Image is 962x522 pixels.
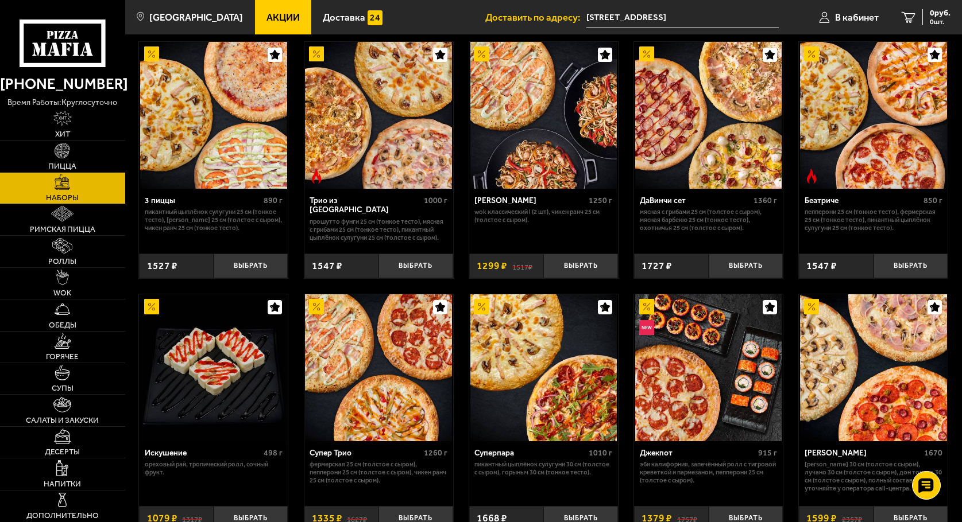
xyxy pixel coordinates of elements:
[310,196,421,215] div: Трио из [GEOGRAPHIC_DATA]
[145,449,261,458] div: Искушение
[309,46,324,61] img: Акционный
[635,294,782,441] img: Джекпот
[309,299,324,314] img: Акционный
[145,461,283,477] p: Ореховый рай, Тропический ролл, Сочный фрукт.
[214,254,288,278] button: Выбрать
[30,225,95,233] span: Римская пицца
[805,208,942,232] p: Пепперони 25 см (тонкое тесто), Фермерская 25 см (тонкое тесто), Пикантный цыплёнок сулугуни 25 с...
[800,294,947,441] img: Хет Трик
[639,299,654,314] img: Акционный
[804,169,819,184] img: Острое блюдо
[805,449,921,458] div: [PERSON_NAME]
[474,461,612,477] p: Пикантный цыплёнок сулугуни 30 см (толстое с сыром), Горыныч 30 см (тонкое тесто).
[46,353,79,361] span: Горячее
[310,218,447,242] p: Прошутто Фунги 25 см (тонкое тесто), Мясная с грибами 25 см (тонкое тесто), Пикантный цыплёнок су...
[754,196,777,205] span: 1360 г
[639,320,654,335] img: Новинка
[48,258,76,266] span: Роллы
[55,130,70,138] span: Хит
[474,299,489,314] img: Акционный
[139,42,288,189] a: Акционный3 пиццы
[424,448,447,458] span: 1260 г
[46,194,79,202] span: Наборы
[586,7,779,28] span: Россия, Санкт-Петербург, Колпино, Адмиралтейская улица, 9
[309,169,324,184] img: Острое блюдо
[485,13,586,22] span: Доставить по адресу:
[930,9,951,17] span: 0 руб.
[589,448,612,458] span: 1010 г
[53,289,71,297] span: WOK
[586,7,779,28] input: Ваш адрес доставки
[634,294,783,441] a: АкционныйНовинкаДжекпот
[635,42,782,189] img: ДаВинчи сет
[52,384,74,392] span: Супы
[924,448,942,458] span: 1670
[474,208,612,224] p: Wok классический L (2 шт), Чикен Ранч 25 см (толстое с сыром).
[323,13,365,22] span: Доставка
[45,448,80,456] span: Десерты
[145,208,283,232] p: Пикантный цыплёнок сулугуни 25 см (тонкое тесто), [PERSON_NAME] 25 см (толстое с сыром), Чикен Ра...
[477,261,507,271] span: 1299 ₽
[640,449,756,458] div: Джекпот
[264,196,283,205] span: 890 г
[26,512,99,520] span: Дополнительно
[424,196,447,205] span: 1000 г
[640,196,751,206] div: ДаВинчи сет
[799,294,948,441] a: АкционныйХет Трик
[805,196,921,206] div: Беатриче
[304,42,453,189] a: АкционныйОстрое блюдоТрио из Рио
[640,461,778,485] p: Эби Калифорния, Запечённый ролл с тигровой креветкой и пармезаном, Пепперони 25 см (толстое с сыр...
[44,480,81,488] span: Напитки
[26,416,99,424] span: Салаты и закуски
[140,294,287,441] img: Искушение
[145,196,261,206] div: 3 пиццы
[758,448,777,458] span: 915 г
[470,294,617,441] img: Суперпара
[589,196,612,205] span: 1250 г
[805,461,942,493] p: [PERSON_NAME] 30 см (толстое с сыром), Лучано 30 см (толстое с сыром), Дон Томаго 30 см (толстое ...
[709,254,783,278] button: Выбрать
[147,261,177,271] span: 1527 ₽
[512,261,532,271] s: 1517 ₽
[144,299,159,314] img: Акционный
[806,261,837,271] span: 1547 ₽
[470,42,617,189] img: Вилла Капри
[305,42,452,189] img: Трио из Рио
[543,254,618,278] button: Выбрать
[310,449,421,458] div: Супер Трио
[924,196,942,205] span: 850 г
[874,254,948,278] button: Выбрать
[640,208,778,232] p: Мясная с грибами 25 см (толстое с сыром), Мясная Барбекю 25 см (тонкое тесто), Охотничья 25 см (т...
[264,448,283,458] span: 498 г
[474,196,586,206] div: [PERSON_NAME]
[800,42,947,189] img: Беатриче
[804,46,819,61] img: Акционный
[149,13,243,22] span: [GEOGRAPHIC_DATA]
[139,294,288,441] a: АкционныйИскушение
[474,449,586,458] div: Суперпара
[799,42,948,189] a: АкционныйОстрое блюдоБеатриче
[930,18,951,25] span: 0 шт.
[310,461,447,485] p: Фермерская 25 см (толстое с сыром), Пепперони 25 см (толстое с сыром), Чикен Ранч 25 см (толстое ...
[312,261,342,271] span: 1547 ₽
[835,13,879,22] span: В кабинет
[469,294,618,441] a: АкционныйСуперпара
[140,42,287,189] img: 3 пиццы
[144,46,159,61] img: Акционный
[639,46,654,61] img: Акционный
[48,162,76,170] span: Пицца
[305,294,452,441] img: Супер Трио
[469,42,618,189] a: АкционныйВилла Капри
[804,299,819,314] img: Акционный
[378,254,453,278] button: Выбрать
[634,42,783,189] a: АкционныйДаВинчи сет
[49,321,76,329] span: Обеды
[304,294,453,441] a: АкционныйСупер Трио
[368,10,383,25] img: 15daf4d41897b9f0e9f617042186c801.svg
[266,13,300,22] span: Акции
[642,261,672,271] span: 1727 ₽
[474,46,489,61] img: Акционный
